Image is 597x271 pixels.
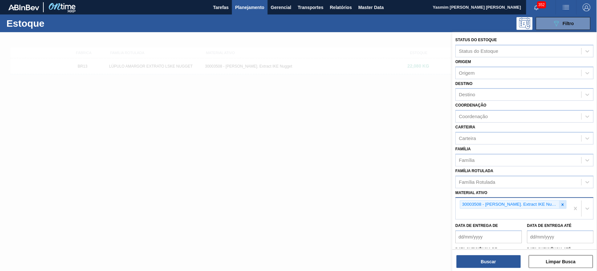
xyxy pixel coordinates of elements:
[562,4,570,11] img: userActions
[6,20,102,27] h1: Estoque
[563,21,574,26] span: Filtro
[456,103,487,107] label: Coordenação
[213,4,229,11] span: Tarefas
[456,60,471,64] label: Origem
[527,223,572,228] label: Data de Entrega até
[459,135,476,141] div: Carteira
[583,4,591,11] img: Logout
[456,247,498,252] label: Data suficiência de
[527,247,571,252] label: Data suficiência até
[456,223,498,228] label: Data de Entrega de
[456,81,473,86] label: Destino
[456,38,497,42] label: Status do Estoque
[459,92,476,98] div: Destino
[459,179,495,185] div: Família Rotulada
[517,17,533,30] div: Pogramando: nenhum usuário selecionado
[460,201,559,209] div: 30003508 - [PERSON_NAME]. Extract IKE Nugget
[536,17,591,30] button: Filtro
[459,48,499,54] div: Status do Estoque
[8,5,39,10] img: TNhmsLtSVTkK8tSr43FrP2fwEKptu5GPRR3wAAAABJRU5ErkJggg==
[456,191,488,195] label: Material ativo
[330,4,352,11] span: Relatórios
[271,4,291,11] span: Gerencial
[456,147,471,151] label: Família
[527,230,594,243] input: dd/mm/yyyy
[537,1,546,8] span: 352
[459,70,475,76] div: Origem
[456,125,476,129] label: Carteira
[456,230,522,243] input: dd/mm/yyyy
[456,169,494,173] label: Família Rotulada
[459,157,475,163] div: Família
[298,4,324,11] span: Transportes
[235,4,264,11] span: Planejamento
[459,114,488,119] div: Coordenação
[526,3,547,12] button: Notificações
[358,4,384,11] span: Master Data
